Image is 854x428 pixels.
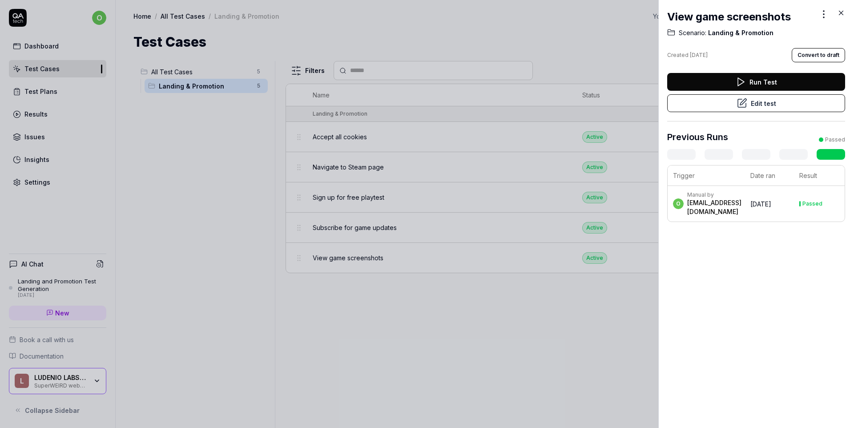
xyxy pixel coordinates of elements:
[706,28,773,37] span: Landing & Promotion
[794,166,845,186] th: Result
[667,130,728,144] h3: Previous Runs
[667,9,791,25] h2: View game screenshots
[745,166,794,186] th: Date ran
[667,73,845,91] button: Run Test
[667,94,845,112] button: Edit test
[690,52,708,58] time: [DATE]
[802,201,822,206] div: Passed
[825,136,845,144] div: Passed
[673,198,684,209] span: o
[750,200,771,208] time: [DATE]
[667,51,708,59] div: Created
[668,166,745,186] th: Trigger
[792,48,845,62] button: Convert to draft
[687,191,741,198] div: Manual by
[687,198,741,216] div: [EMAIL_ADDRESS][DOMAIN_NAME]
[679,28,706,37] span: Scenario:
